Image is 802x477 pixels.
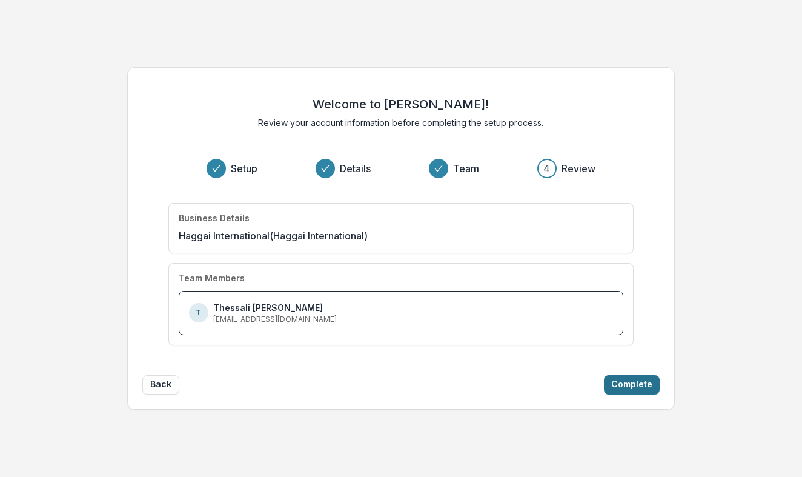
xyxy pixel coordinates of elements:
h4: Team Members [179,273,245,284]
p: [EMAIL_ADDRESS][DOMAIN_NAME] [213,314,337,325]
p: Thessali [PERSON_NAME] [213,301,323,314]
p: T [196,307,201,318]
h3: Setup [231,161,257,176]
button: Complete [604,375,660,395]
h3: Review [562,161,595,176]
h4: Business Details [179,213,250,224]
h2: Welcome to [PERSON_NAME]! [313,97,489,112]
h3: Details [340,161,371,176]
div: 4 [543,161,550,176]
h3: Team [453,161,479,176]
button: Back [142,375,179,395]
p: Haggai International (Haggai International) [179,228,368,243]
p: Review your account information before completing the setup process. [258,116,543,129]
div: Progress [207,159,595,178]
